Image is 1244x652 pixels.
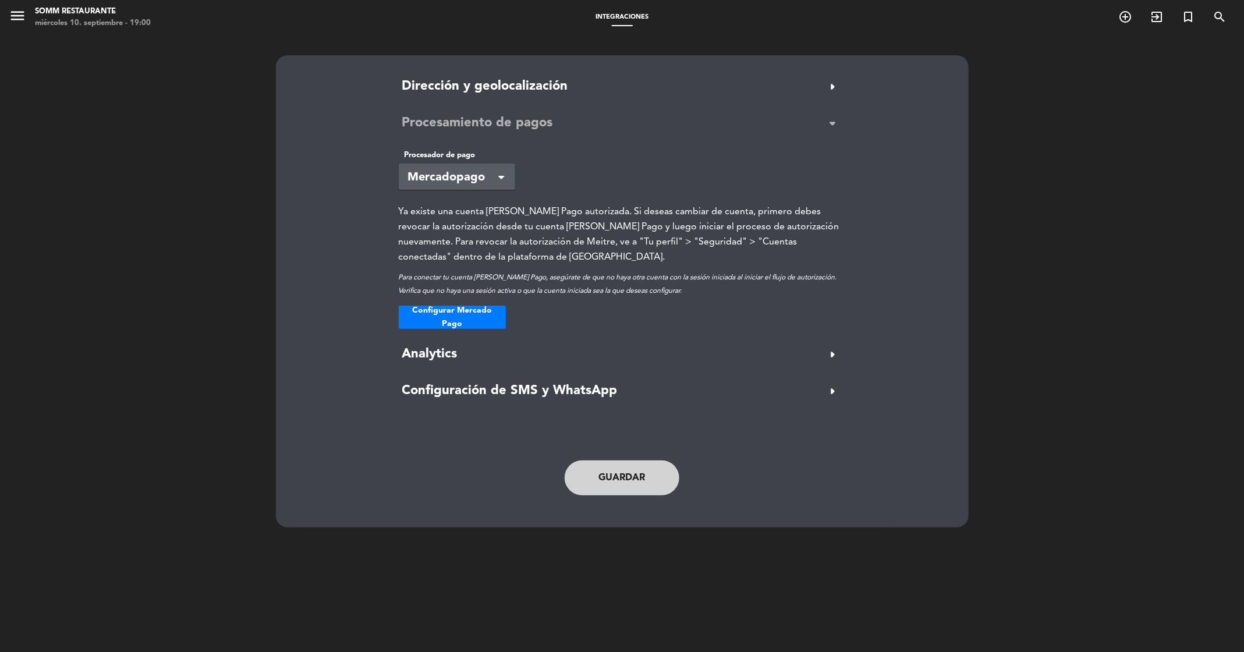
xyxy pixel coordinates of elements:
[824,345,842,364] span: arrow_right
[399,306,506,329] button: Configurar Mercado Pago
[35,6,151,17] div: SOMM Restaurante
[1181,10,1195,24] i: turned_in_not
[9,7,26,29] button: menu
[399,76,846,98] button: Dirección y geolocalizaciónarrow_right
[399,343,846,366] button: Analyticsarrow_right
[399,380,846,402] button: Configuración de SMS y WhatsApparrow_right
[402,381,618,402] span: Configuración de SMS y WhatsApp
[590,14,654,20] span: Integraciones
[402,76,568,97] span: Dirección y geolocalización
[399,274,837,295] i: Para conectar tu cuenta [PERSON_NAME] Pago, asegúrate de que no haya otra cuenta con la sesión in...
[399,204,846,265] div: Ya existe una cuenta [PERSON_NAME] Pago autorizada. Si deseas cambiar de cuenta, primero debes re...
[824,114,842,133] span: arrow_drop_down
[399,112,846,134] button: Procesamiento de pagosarrow_drop_down
[35,17,151,29] div: miércoles 10. septiembre - 19:00
[1150,10,1164,24] i: exit_to_app
[1118,10,1132,24] i: add_circle_outline
[824,77,842,96] span: arrow_right
[402,113,553,134] span: Procesamiento de pagos
[408,168,497,187] span: Mercadopago
[824,382,842,401] span: arrow_right
[399,149,515,161] label: Procesador de pago
[565,460,680,495] button: Guardar
[1213,10,1227,24] i: search
[9,7,26,24] i: menu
